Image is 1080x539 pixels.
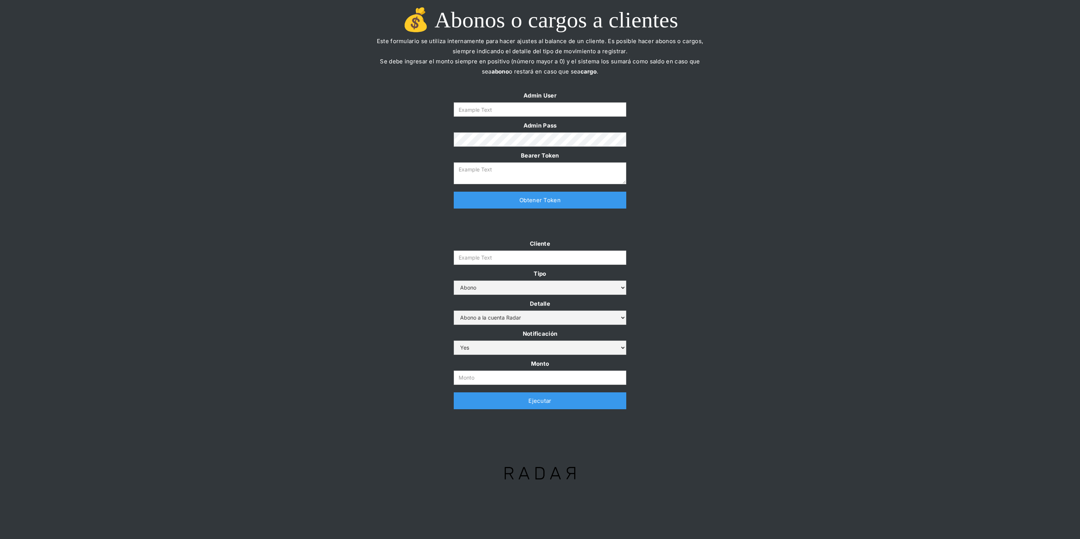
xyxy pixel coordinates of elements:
h1: 💰 Abonos o cargos a clientes [371,8,709,32]
label: Admin User [454,90,626,101]
p: Este formulario se utiliza internamente para hacer ajustes al balance de un cliente. Es posible h... [371,36,709,87]
label: Admin Pass [454,120,626,131]
input: Example Text [454,102,626,117]
a: Ejecutar [454,392,626,409]
label: Detalle [454,299,626,309]
label: Tipo [454,269,626,279]
strong: abono [492,68,509,75]
input: Example Text [454,251,626,265]
form: Form [454,90,626,184]
a: Obtener Token [454,192,626,209]
input: Monto [454,371,626,385]
form: Form [454,239,626,385]
label: Cliente [454,239,626,249]
label: Monto [454,359,626,369]
label: Bearer Token [454,150,626,161]
label: Notificación [454,329,626,339]
strong: cargo [580,68,597,75]
img: Logo Radar [492,454,588,492]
